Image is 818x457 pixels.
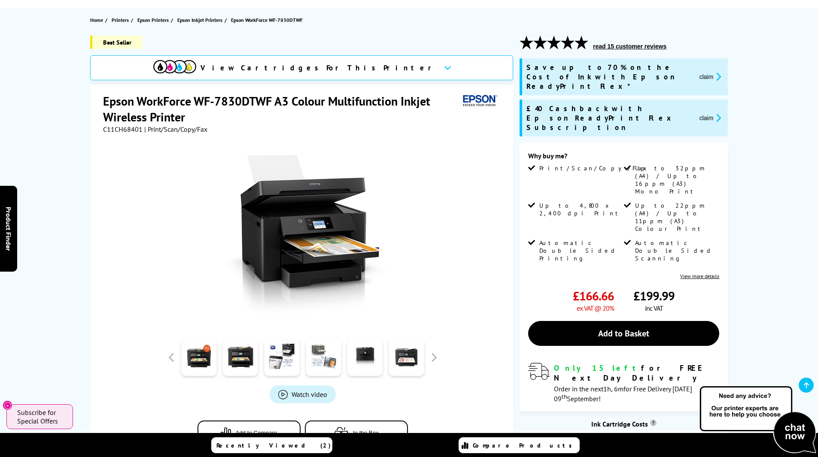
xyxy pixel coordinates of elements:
span: 1h, 6m [603,384,623,393]
sup: th [562,393,567,400]
h1: Epson WorkForce WF-7830DTWF A3 Colour Multifunction Inkjet Wireless Printer [103,93,459,125]
span: Printers [112,15,129,24]
a: Epson Inkjet Printers [177,15,225,24]
span: Epson Inkjet Printers [177,15,222,24]
img: Epson [459,93,499,109]
span: Automatic Double Sided Scanning [635,239,718,262]
a: View more details [680,273,719,279]
a: Printers [112,15,131,24]
span: Home [90,15,103,24]
span: In the Box [353,430,379,436]
span: £40 Cashback with Epson ReadyPrint Flex Subscription [526,104,693,132]
div: for FREE Next Day Delivery [554,363,719,383]
a: Home [90,15,105,24]
a: Epson Printers [137,15,171,24]
span: Product Finder [4,206,13,251]
span: Epson WorkForce WF-7830DTWF [231,15,303,24]
span: Save up to 70% on the Cost of Ink with Epson ReadyPrint Flex* [526,63,693,91]
img: Epson WorkForce WF-7830DTWF Thumbnail [219,151,387,319]
span: Add to Compare [235,430,277,436]
span: £166.66 [573,288,614,304]
span: Up to 32ppm (A4) / Up to 16ppm (A3) Mono Print [635,164,718,195]
span: Up to 22ppm (A4) / Up to 11ppm (A3) Colour Print [635,202,718,233]
span: Automatic Double Sided Printing [539,239,622,262]
span: Subscribe for Special Offers [17,408,64,425]
div: modal_delivery [528,363,719,403]
span: | Print/Scan/Copy/Fax [144,125,207,133]
a: Product_All_Videos [270,385,336,403]
span: Compare Products [473,442,577,449]
span: Print/Scan/Copy/Fax [539,164,650,172]
button: read 15 customer reviews [590,42,669,50]
span: £199.99 [633,288,675,304]
div: Ink Cartridge Costs [520,420,728,428]
span: Recently Viewed (2) [216,442,331,449]
button: Add to Compare [198,421,301,445]
span: Order in the next for Free Delivery [DATE] 09 September! [554,384,692,403]
img: cmyk-icon.svg [153,60,196,73]
span: Up to 4,800 x 2,400 dpi Print [539,202,622,217]
span: Epson Printers [137,15,169,24]
span: ex VAT @ 20% [577,304,614,312]
span: Best Seller [90,36,142,49]
span: Only 15 left [554,363,641,373]
a: Add to Basket [528,321,719,346]
span: Watch video [292,390,327,399]
sup: Cost per page [650,420,657,426]
button: Close [3,400,12,410]
div: Why buy me? [528,151,719,164]
span: inc VAT [645,304,663,312]
a: Recently Viewed (2) [211,437,332,453]
span: C11CH68401 [103,125,143,133]
a: Compare Products [459,437,580,453]
button: promo-description [697,72,724,82]
button: promo-description [697,113,724,123]
span: View Cartridges For This Printer [201,63,437,73]
a: Epson WorkForce WF-7830DTWF [231,15,305,24]
button: In the Box [305,421,408,445]
img: Open Live Chat window [698,385,818,455]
